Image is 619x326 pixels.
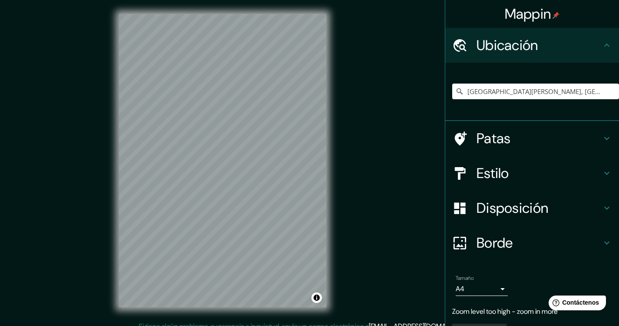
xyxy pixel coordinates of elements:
div: Disposición [445,191,619,225]
font: Tamaño [456,275,473,282]
font: Patas [477,129,511,148]
div: Patas [445,121,619,156]
font: A4 [456,284,464,293]
font: Borde [477,234,513,252]
font: Estilo [477,164,509,182]
input: Elige tu ciudad o zona [452,84,619,99]
div: A4 [456,282,508,296]
div: Estilo [445,156,619,191]
div: Borde [445,225,619,260]
iframe: Lanzador de widgets de ayuda [542,292,609,316]
font: Mappin [505,5,551,23]
div: Ubicación [445,28,619,63]
font: Ubicación [477,36,538,54]
p: Zoom level too high - zoom in more [452,306,612,317]
canvas: Mapa [119,14,326,307]
font: Disposición [477,199,548,217]
button: Activar o desactivar atribución [311,292,322,303]
img: pin-icon.png [553,12,559,19]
